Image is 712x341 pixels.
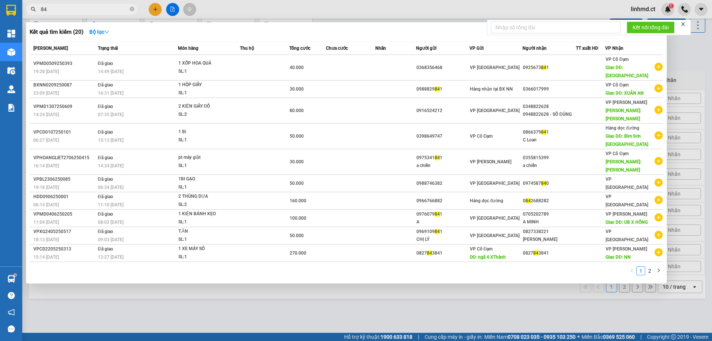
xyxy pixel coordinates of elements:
div: 1 HỘP GIẤY [178,81,234,89]
span: plus-circle [655,231,663,239]
div: a chiến [523,162,576,170]
span: VP Nhận [605,46,623,51]
div: SL: 1 [178,183,234,191]
span: plus-circle [655,131,663,140]
li: Next Page [654,266,663,275]
span: 40.000 [290,65,304,70]
div: VPBL2306250085 [33,176,96,183]
div: 0976079 1 [416,210,469,218]
span: VP [PERSON_NAME] [606,212,647,217]
button: Bộ lọcdown [83,26,115,38]
span: 84 [541,65,546,70]
div: SL: 2 [178,111,234,119]
span: 50.000 [290,233,304,238]
li: Hotline: 1900252555 [69,27,310,37]
span: Trạng thái [98,46,118,51]
span: VP [GEOGRAPHIC_DATA] [470,216,520,221]
div: VPMD0406250205 [33,210,96,218]
span: VP Cổ Đạm [606,151,629,156]
span: plus-circle [655,178,663,187]
li: 2 [645,266,654,275]
span: Người nhận [523,46,547,51]
span: right [656,268,661,273]
span: 13:27 [DATE] [98,255,123,260]
div: 0975341 1 [416,154,469,162]
span: TT xuất HĐ [576,46,599,51]
div: 1 XE MÁY SỐ [178,245,234,253]
div: 0966766882 [416,197,469,205]
span: DĐ: ngã 4 XThành [470,255,506,260]
div: 2 KIỆN GIÂY ĐỒ [178,102,234,111]
div: SL: 1 [178,68,234,76]
span: [PERSON_NAME]: [PERSON_NAME] [606,108,641,121]
span: 84 [435,229,440,234]
div: A MINH [523,218,576,226]
div: 0916524212 [416,107,469,115]
span: Giao DĐ: Bỉm Sơn [GEOGRAPHIC_DATA] [606,134,648,147]
div: SL: 1 [178,236,234,244]
div: VPCD2205250313 [33,245,96,253]
div: 0368356468 [416,64,469,72]
span: Đã giao [98,129,113,135]
div: HDD0906250001 [33,193,96,201]
span: 15:13 [DATE] [98,138,123,143]
span: [PERSON_NAME]: [PERSON_NAME] [606,159,641,173]
div: 1 KIỆN BÁNH KẸO [178,210,234,218]
div: 0866379 1 [523,128,576,136]
span: VP [GEOGRAPHIC_DATA] [470,65,520,70]
div: 0988746382 [416,180,469,187]
span: Người gửi [416,46,436,51]
span: 11:04 [DATE] [33,220,59,225]
span: 14:24 [DATE] [33,112,59,117]
span: Giao DĐ: UB X HỒNG [606,220,648,225]
span: close-circle [130,6,134,13]
span: Đã giao [98,212,113,217]
span: Đã giao [98,194,113,199]
span: plus-circle [655,248,663,256]
span: 16:31 [DATE] [98,91,123,96]
span: Đã giao [98,177,113,182]
button: right [654,266,663,275]
div: 0827338221 [523,228,576,236]
span: 30.000 [290,159,304,164]
span: plus-circle [655,213,663,222]
span: 84 [435,212,440,217]
span: 07:35 [DATE] [98,112,123,117]
span: plus-circle [655,157,663,165]
b: GỬI : VP [GEOGRAPHIC_DATA] [9,54,111,79]
span: VP [GEOGRAPHIC_DATA] [470,181,520,186]
span: VP [PERSON_NAME] [606,246,647,252]
span: 15:14 [DATE] [33,255,59,260]
span: plus-circle [655,63,663,71]
span: close [680,22,686,27]
span: 50.000 [290,134,304,139]
span: VP [GEOGRAPHIC_DATA] [606,177,648,190]
span: close-circle [130,7,134,11]
span: 16:14 [DATE] [33,163,59,168]
span: 06:14 [DATE] [33,202,59,207]
span: VP [PERSON_NAME] [470,159,511,164]
div: a chiến [416,162,469,170]
div: 1BI GẠO [178,175,234,183]
img: warehouse-icon [7,67,15,75]
span: Giao DĐ: [GEOGRAPHIC_DATA] [606,65,648,78]
li: Previous Page [627,266,636,275]
div: 0348822628 [523,103,576,111]
div: C Loan [523,136,576,144]
div: 0948822628 - SỐ ĐÚNG [523,111,576,118]
h3: Kết quả tìm kiếm ( 20 ) [30,28,83,36]
span: 14:49 [DATE] [98,69,123,74]
img: logo.jpg [9,9,46,46]
li: Cổ Đạm, xã [GEOGRAPHIC_DATA], [GEOGRAPHIC_DATA] [69,18,310,27]
img: dashboard-icon [7,30,15,37]
span: Đã giao [98,155,113,160]
span: down [104,29,109,35]
span: Chưa cước [326,46,348,51]
span: 84 [525,198,531,203]
sup: 1 [14,274,16,276]
span: VP Cổ Đạm [606,82,629,88]
img: logo-vxr [6,5,16,16]
span: 100.000 [290,216,306,221]
span: VP Cổ Đạm [606,57,629,62]
div: [PERSON_NAME] [523,236,576,243]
